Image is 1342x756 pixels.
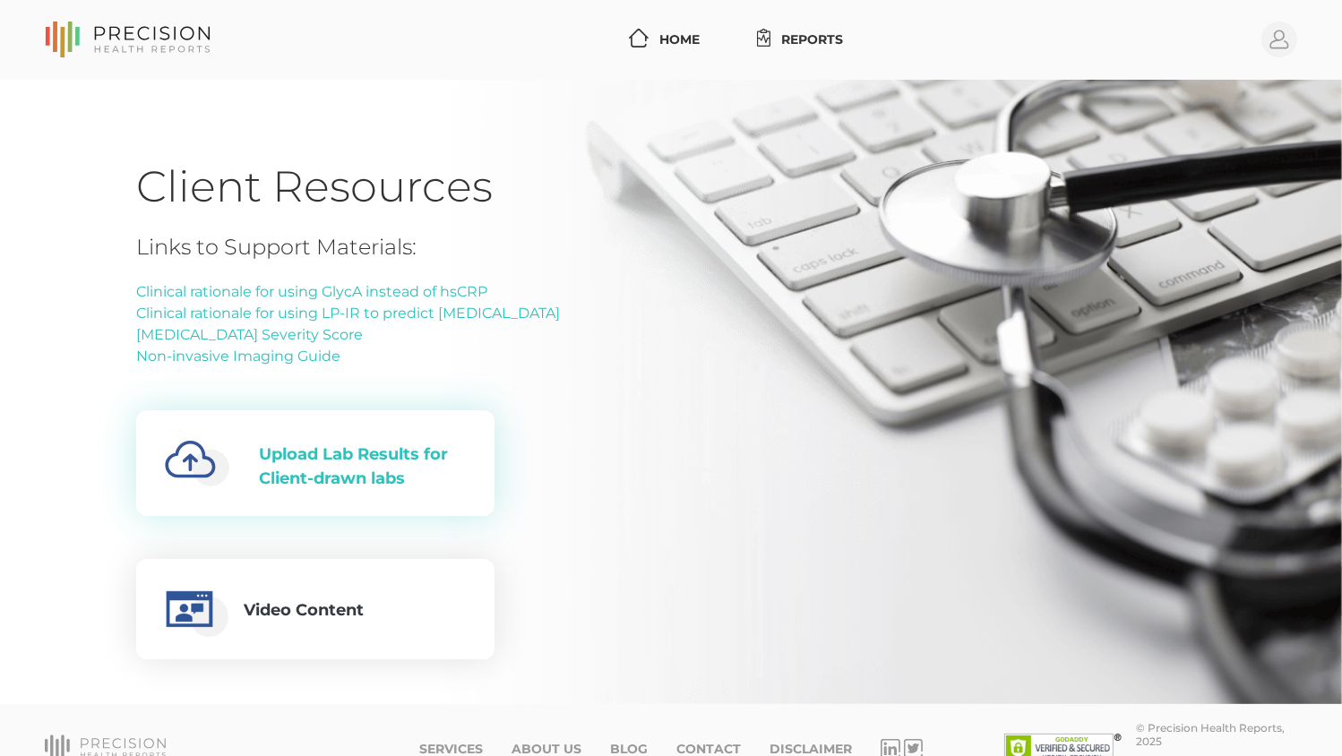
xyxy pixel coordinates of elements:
h1: Client Resources [136,160,1206,213]
a: Clinical rationale for using LP-IR to predict [MEDICAL_DATA] [136,305,560,322]
h4: Links to Support Materials: [136,235,560,261]
a: Reports [750,23,851,56]
a: [MEDICAL_DATA] Severity Score [136,326,363,343]
div: Upload Lab Results for Client-drawn labs [259,442,466,491]
img: educational-video.0c644723.png [160,580,229,638]
a: Home [622,23,707,56]
div: © Precision Health Reports, 2025 [1136,721,1297,748]
a: Clinical rationale for using GlycA instead of hsCRP [136,283,487,300]
div: Video Content [244,598,364,627]
a: Non-invasive Imaging Guide [136,348,340,365]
